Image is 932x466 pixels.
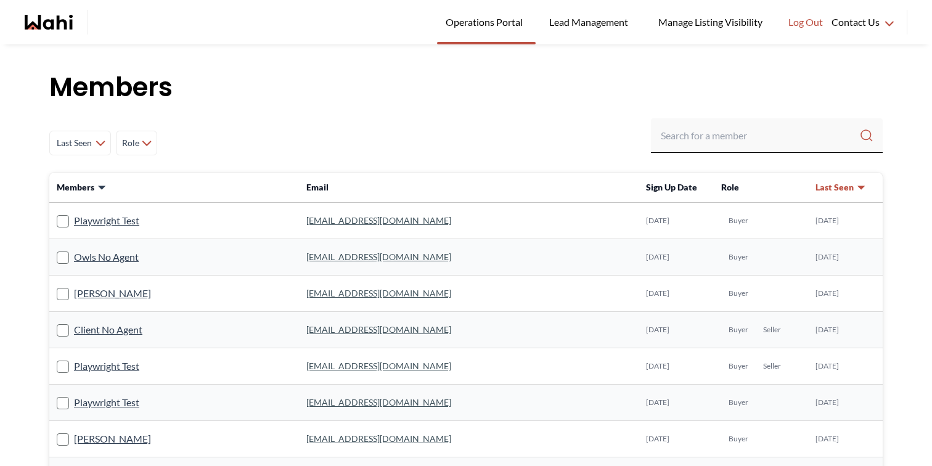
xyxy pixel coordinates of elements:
a: [EMAIL_ADDRESS][DOMAIN_NAME] [306,433,451,444]
a: [EMAIL_ADDRESS][DOMAIN_NAME] [306,324,451,335]
td: [DATE] [808,421,883,457]
a: Wahi homepage [25,15,73,30]
span: Buyer [729,288,748,298]
h1: Members [49,69,883,106]
span: Manage Listing Visibility [655,14,766,30]
td: [DATE] [639,276,714,312]
td: [DATE] [639,239,714,276]
span: Lead Management [549,14,632,30]
a: [EMAIL_ADDRESS][DOMAIN_NAME] [306,361,451,371]
a: [EMAIL_ADDRESS][DOMAIN_NAME] [306,397,451,407]
td: [DATE] [639,421,714,457]
a: [EMAIL_ADDRESS][DOMAIN_NAME] [306,251,451,262]
td: [DATE] [639,312,714,348]
td: [DATE] [808,312,883,348]
span: Role [721,182,739,192]
a: [PERSON_NAME] [74,285,151,301]
td: [DATE] [639,385,714,421]
a: Client No Agent [74,322,142,338]
span: Buyer [729,325,748,335]
td: [DATE] [808,276,883,312]
span: Buyer [729,434,748,444]
td: [DATE] [808,385,883,421]
span: Last Seen [55,132,93,154]
span: Log Out [788,14,823,30]
a: Playwright Test [74,358,139,374]
span: Buyer [729,361,748,371]
td: [DATE] [808,239,883,276]
span: Operations Portal [446,14,527,30]
td: [DATE] [808,203,883,239]
span: Seller [763,325,781,335]
a: [EMAIL_ADDRESS][DOMAIN_NAME] [306,215,451,226]
span: Email [306,182,329,192]
span: Members [57,181,94,194]
span: Sign Up Date [646,182,697,192]
a: Playwright Test [74,394,139,411]
span: Buyer [729,398,748,407]
a: [EMAIL_ADDRESS][DOMAIN_NAME] [306,288,451,298]
a: Owls No Agent [74,249,139,265]
td: [DATE] [639,203,714,239]
button: Last Seen [815,181,866,194]
td: [DATE] [808,348,883,385]
td: [DATE] [639,348,714,385]
span: Buyer [729,252,748,262]
span: Role [121,132,139,154]
button: Members [57,181,107,194]
input: Search input [661,125,859,147]
a: Playwright Test [74,213,139,229]
span: Last Seen [815,181,854,194]
span: Buyer [729,216,748,226]
span: Seller [763,361,781,371]
a: [PERSON_NAME] [74,431,151,447]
